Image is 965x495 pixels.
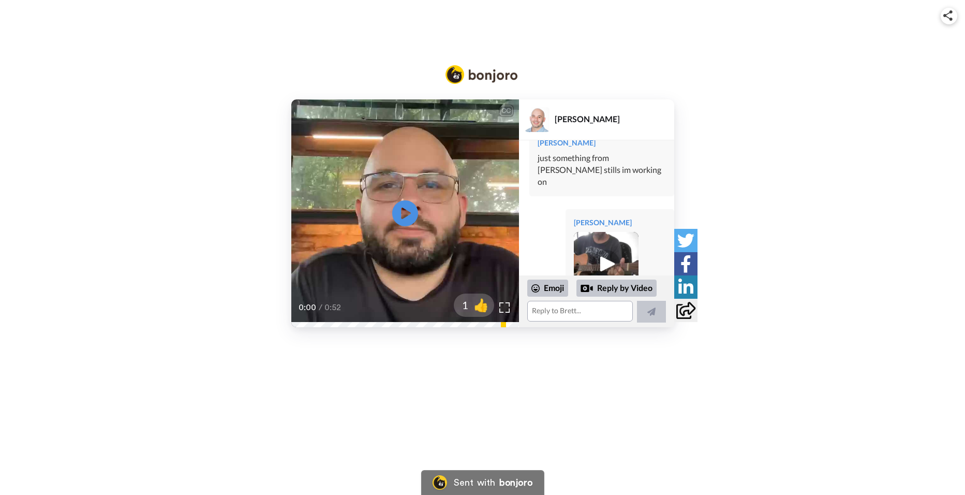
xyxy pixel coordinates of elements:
div: Reply by Video [576,280,657,297]
div: [PERSON_NAME] [574,217,666,228]
div: [PERSON_NAME] [555,114,674,124]
span: 1 [454,298,468,312]
div: Emoji [527,280,568,296]
img: Full screen [499,302,510,313]
img: f3583c26-6d25-42c7-b936-62538390c851-thumb.jpg [574,232,639,297]
span: 0:52 [324,301,343,314]
button: 1👍 [454,294,494,317]
span: 0:00 [299,301,317,314]
img: Bonjoro Logo [446,65,518,84]
img: ic_share.svg [943,10,953,21]
span: / [319,301,322,314]
div: CC [500,106,513,116]
div: just something from [PERSON_NAME] stills im working on [538,152,666,188]
img: ic_play_thick.png [592,250,620,279]
span: 👍 [468,297,494,313]
img: Profile Image [525,107,550,132]
div: [PERSON_NAME] [538,138,666,148]
div: Reply by Video [581,282,593,295]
